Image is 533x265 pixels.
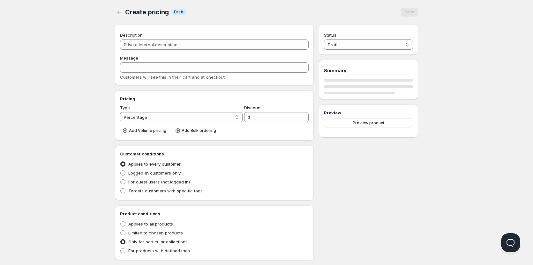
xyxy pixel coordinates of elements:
span: For products with defined tags [128,248,190,253]
h3: Preview [324,110,413,116]
button: Preview product [324,118,413,127]
span: Discount [244,105,262,110]
span: Create pricing [125,8,169,16]
span: Only for particular collections [128,239,188,244]
span: Add Bulk ordering [182,128,216,133]
button: Add Bulk ordering [173,126,220,135]
span: Description [120,32,143,38]
input: Private internal description [120,39,309,50]
button: Add Volume pricing [120,126,170,135]
h3: Pricing [120,96,309,102]
span: Message [120,55,138,61]
span: $ [248,115,251,120]
iframe: Help Scout Beacon - Open [501,233,520,252]
h3: Product conditions [120,211,309,217]
span: Draft [174,10,184,15]
span: Add Volume pricing [129,128,166,133]
h3: Customer conditions [120,151,309,157]
span: Type [120,105,130,110]
span: Applies to all products [128,221,173,226]
h1: Summary [324,68,413,74]
span: For guest users (not logged in) [128,179,190,184]
span: Customers will see this in their cart and at checkout. [120,75,226,80]
span: Preview product [353,120,384,125]
span: Logged-in customers only [128,170,181,175]
span: Applies to every customer [128,161,181,167]
span: Limited to chosen products [128,230,183,235]
span: Status [324,32,336,38]
span: Targets customers with specific tags [128,188,203,193]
